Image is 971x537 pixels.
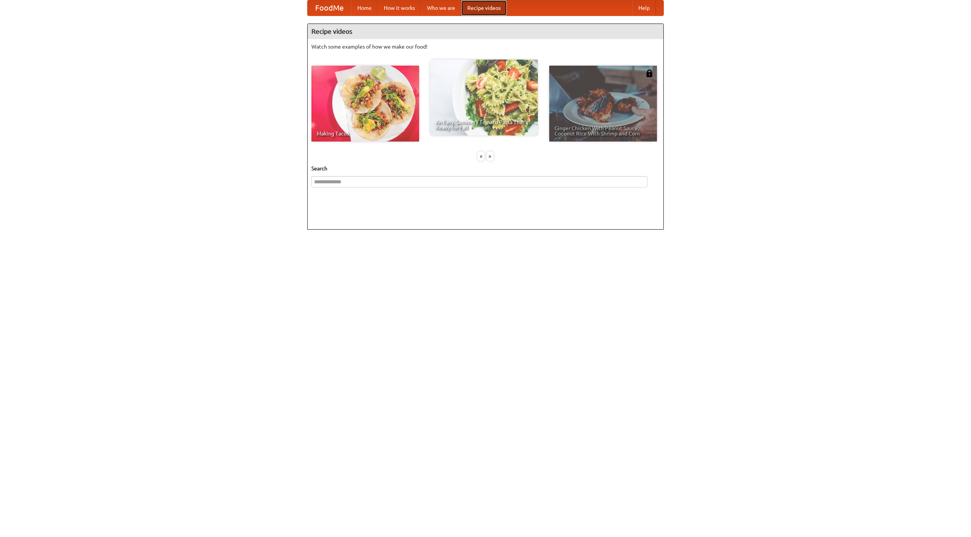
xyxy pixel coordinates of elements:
a: Home [351,0,378,16]
a: An Easy, Summery Tomato Pasta That's Ready for Fall [430,60,538,135]
a: Making Tacos [311,66,419,142]
h5: Search [311,165,660,172]
span: Making Tacos [317,131,414,136]
h4: Recipe videos [308,24,663,39]
img: 483408.png [646,69,653,77]
a: How it works [378,0,421,16]
a: Help [632,0,656,16]
div: « [478,151,484,161]
a: Who we are [421,0,461,16]
p: Watch some examples of how we make our food! [311,43,660,50]
a: FoodMe [308,0,351,16]
span: An Easy, Summery Tomato Pasta That's Ready for Fall [435,120,533,130]
a: Recipe videos [461,0,507,16]
div: » [487,151,493,161]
